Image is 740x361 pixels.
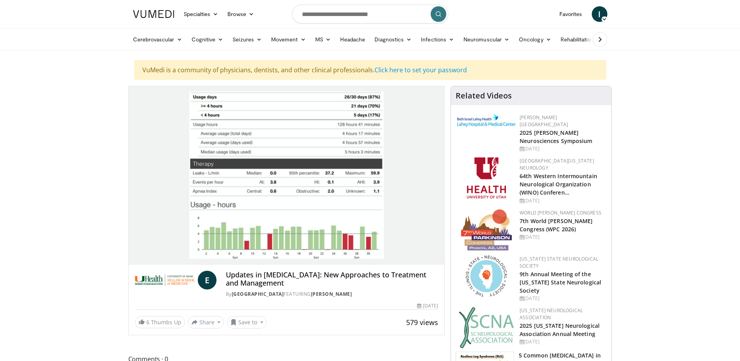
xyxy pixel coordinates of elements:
[520,157,594,171] a: [GEOGRAPHIC_DATA][US_STATE] Neurology
[232,291,284,297] a: [GEOGRAPHIC_DATA]
[374,66,467,74] a: Click here to set your password
[187,32,228,47] a: Cognitive
[417,302,438,309] div: [DATE]
[227,316,267,329] button: Save to
[226,291,438,298] div: By FEATURING
[459,32,514,47] a: Neuromuscular
[555,6,587,22] a: Favorites
[467,157,506,198] img: f6362829-b0a3-407d-a044-59546adfd345.png.150x105_q85_autocrop_double_scale_upscale_version-0.2.png
[520,322,600,338] a: 2025 [US_STATE] Neurological Association Annual Meeting
[520,217,593,233] a: 7th World [PERSON_NAME] Congress (WPC 2026)
[520,270,601,294] a: 9th Annual Meeting of the [US_STATE] State Neurological Society
[146,318,149,326] span: 6
[520,209,602,216] a: World [PERSON_NAME] Congress
[520,129,592,145] a: 2025 [PERSON_NAME] Neurosciences Symposium
[134,60,606,80] div: VuMedi is a community of physicians, dentists, and other clinical professionals.
[416,32,459,47] a: Infections
[179,6,223,22] a: Specialties
[335,32,370,47] a: Headache
[520,234,605,241] div: [DATE]
[456,91,512,100] h4: Related Videos
[226,271,438,288] h4: Updates in [MEDICAL_DATA]: New Approaches to Treatment and Management
[520,172,597,196] a: 64th Western Intermountain Neurological Organization (WINO) Conferen…
[520,114,568,128] a: [PERSON_NAME][GEOGRAPHIC_DATA]
[461,209,512,250] img: 16fe1da8-a9a0-4f15-bd45-1dd1acf19c34.png.150x105_q85_autocrop_double_scale_upscale_version-0.2.png
[520,145,605,152] div: [DATE]
[520,295,605,302] div: [DATE]
[292,5,448,23] input: Search topics, interventions
[128,32,187,47] a: Cerebrovascular
[520,307,583,321] a: [US_STATE] Neurological Association
[188,316,224,329] button: Share
[520,197,605,204] div: [DATE]
[223,6,259,22] a: Browse
[228,32,266,47] a: Seizures
[135,316,185,328] a: 6 Thumbs Up
[520,256,598,269] a: [US_STATE] State Neurological Society
[406,318,438,327] span: 579 views
[457,114,516,127] img: e7977282-282c-4444-820d-7cc2733560fd.jpg.150x105_q85_autocrop_double_scale_upscale_version-0.2.jpg
[459,307,514,348] img: b123db18-9392-45ae-ad1d-42c3758a27aa.jpg.150x105_q85_autocrop_double_scale_upscale_version-0.2.jpg
[514,32,556,47] a: Oncology
[198,271,216,290] a: E
[311,291,352,297] a: [PERSON_NAME]
[266,32,311,47] a: Movement
[556,32,599,47] a: Rehabilitation
[466,256,507,297] img: 71a8b48c-8850-4916-bbdd-e2f3ccf11ef9.png.150x105_q85_autocrop_double_scale_upscale_version-0.2.png
[370,32,416,47] a: Diagnostics
[133,10,174,18] img: VuMedi Logo
[520,338,605,345] div: [DATE]
[311,32,335,47] a: MS
[592,6,607,22] a: I
[129,86,445,264] video-js: Video Player
[135,271,195,290] img: University of Miami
